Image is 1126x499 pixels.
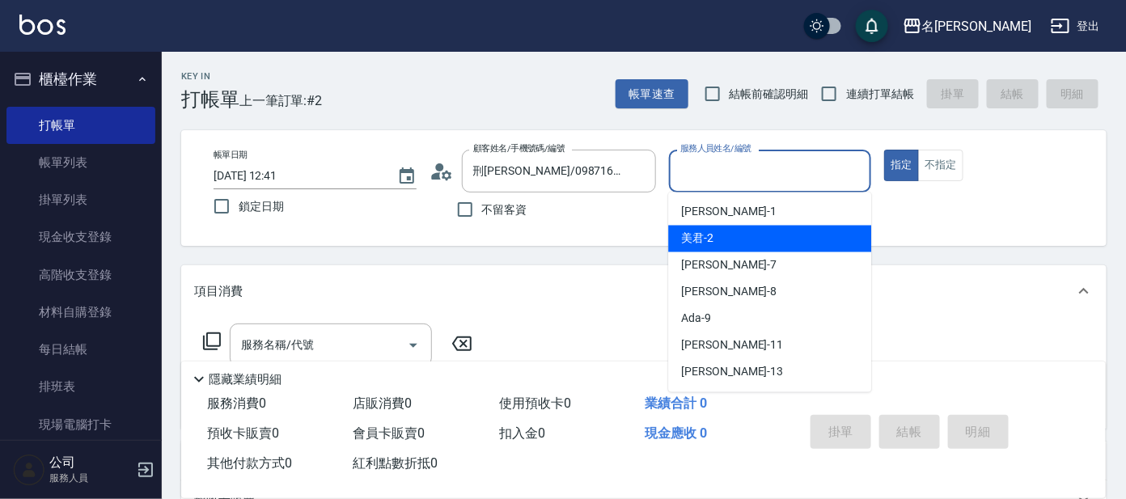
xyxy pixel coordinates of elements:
a: 帳單列表 [6,144,155,181]
button: Open [400,332,426,358]
span: [PERSON_NAME] -7 [681,257,777,274]
p: 隱藏業績明細 [209,371,281,388]
span: 結帳前確認明細 [730,86,809,103]
span: 蔡詩岑 -14 [681,391,731,408]
p: 服務人員 [49,471,132,485]
button: 名[PERSON_NAME] [896,10,1038,43]
button: 帳單速查 [616,79,688,109]
a: 現場電腦打卡 [6,406,155,443]
a: 現金收支登錄 [6,218,155,256]
span: 服務消費 0 [207,395,266,411]
h2: Key In [181,71,239,82]
a: 排班表 [6,368,155,405]
label: 服務人員姓名/編號 [680,142,751,154]
div: 項目消費 [181,265,1107,317]
p: 項目消費 [194,283,243,300]
span: [PERSON_NAME] -1 [681,204,777,221]
h5: 公司 [49,455,132,471]
button: 登出 [1044,11,1107,41]
span: [PERSON_NAME] -11 [681,337,783,354]
div: 名[PERSON_NAME] [922,16,1031,36]
input: YYYY/MM/DD hh:mm [214,163,381,189]
span: 店販消費 0 [353,395,413,411]
label: 顧客姓名/手機號碼/編號 [473,142,565,154]
button: 櫃檯作業 [6,58,155,100]
span: 美君 -2 [681,230,713,247]
span: 不留客資 [482,201,527,218]
button: save [856,10,888,42]
a: 每日結帳 [6,331,155,368]
a: 材料自購登錄 [6,294,155,331]
h3: 打帳單 [181,88,239,111]
button: Choose date, selected date is 2025-09-15 [387,157,426,196]
img: Person [13,454,45,486]
span: 預收卡販賣 0 [207,425,279,441]
img: Logo [19,15,66,35]
a: 高階收支登錄 [6,256,155,294]
span: 連續打單結帳 [846,86,914,103]
span: 會員卡販賣 0 [353,425,425,441]
a: 掛單列表 [6,181,155,218]
span: 其他付款方式 0 [207,455,292,471]
span: 上一筆訂單:#2 [239,91,323,111]
span: [PERSON_NAME] -8 [681,284,777,301]
span: [PERSON_NAME] -13 [681,364,783,381]
label: 帳單日期 [214,149,248,161]
span: 紅利點數折抵 0 [353,455,438,471]
span: 業績合計 0 [646,395,708,411]
span: 使用預收卡 0 [499,395,571,411]
span: Ada -9 [681,311,711,328]
button: 指定 [884,150,919,181]
button: 不指定 [918,150,963,181]
span: 鎖定日期 [239,198,284,215]
a: 打帳單 [6,107,155,144]
span: 現金應收 0 [646,425,708,441]
span: 扣入金 0 [499,425,545,441]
